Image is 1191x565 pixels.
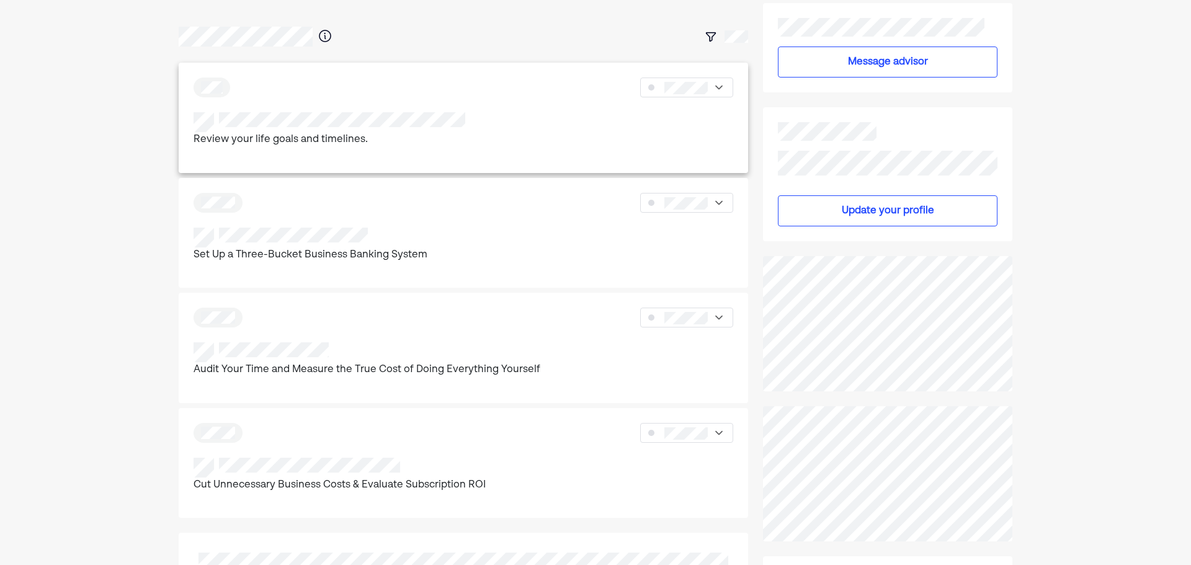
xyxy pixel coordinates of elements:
[778,47,997,78] button: Message advisor
[194,132,465,148] p: Review your life goals and timelines.
[194,362,540,378] p: Audit Your Time and Measure the True Cost of Doing Everything Yourself
[778,195,997,226] button: Update your profile
[194,247,427,264] p: Set Up a Three-Bucket Business Banking System
[194,478,486,494] p: Cut Unnecessary Business Costs & Evaluate Subscription ROI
